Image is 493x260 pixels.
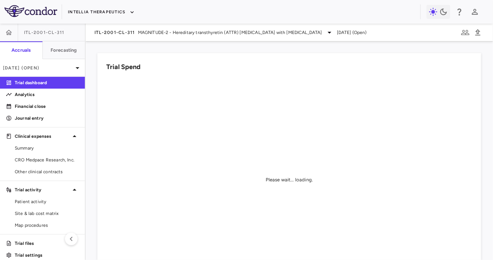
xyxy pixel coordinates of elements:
p: Financial close [15,103,79,110]
span: Summary [15,145,79,151]
p: Trial files [15,240,79,247]
h6: Trial Spend [106,62,141,72]
span: Other clinical contracts [15,168,79,175]
img: logo-full-SnFGN8VE.png [4,5,57,17]
p: Journal entry [15,115,79,122]
span: Map procedures [15,222,79,229]
p: Clinical expenses [15,133,70,140]
p: Trial dashboard [15,79,79,86]
p: Analytics [15,91,79,98]
p: Trial activity [15,187,70,193]
h6: Accruals [11,47,31,54]
span: ITL-2001-CL-311 [94,30,135,35]
button: Intellia Therapeutics [68,6,134,18]
p: Trial settings [15,252,79,259]
span: CRO Medpace Research, Inc. [15,157,79,163]
span: MAGNITUDE-2 - Hereditary transthyretin (ATTR) [MEDICAL_DATA] with [MEDICAL_DATA] [138,29,322,36]
h6: Forecasting [51,47,77,54]
div: Please wait... loading. [266,177,313,183]
span: Site & lab cost matrix [15,210,79,217]
span: Patient activity [15,198,79,205]
p: [DATE] (Open) [3,65,73,71]
span: ITL-2001-CL-311 [24,30,65,35]
span: [DATE] (Open) [337,29,367,36]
